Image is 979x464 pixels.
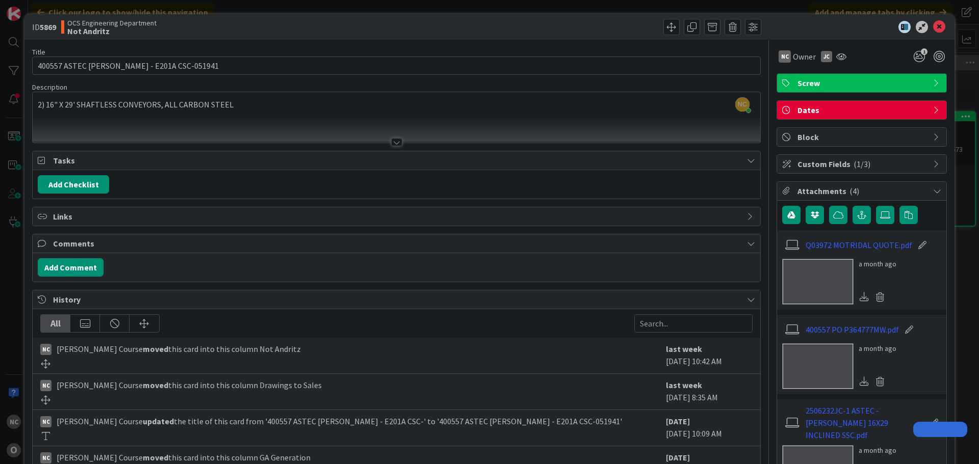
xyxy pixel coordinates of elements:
button: Add Comment [38,258,104,277]
span: 1 [921,48,928,55]
input: Search... [634,314,753,333]
b: moved [143,380,168,390]
label: Title [32,47,45,57]
input: type card name here... [32,57,761,75]
a: Q03972 MOTRIDAL QUOTE.pdf [806,239,912,251]
span: Tasks [53,154,742,167]
span: ( 4 ) [849,186,859,196]
div: All [41,315,70,332]
span: [PERSON_NAME] Course the title of this card from '400557 ASTEC [PERSON_NAME] - E201A CSC-' to '40... [57,415,622,427]
div: Download [859,375,870,388]
div: [DATE] 10:09 AM [666,415,753,441]
b: moved [143,344,168,354]
span: Attachments [797,185,928,197]
button: Add Checklist [38,175,109,194]
div: a month ago [859,259,896,269]
span: Description [32,83,67,92]
div: JC [821,51,832,62]
div: a month ago [859,445,896,456]
b: Not Andritz [67,27,157,35]
span: Links [53,210,742,223]
span: [PERSON_NAME] Course this card into this column Drawings to Sales [57,379,322,391]
div: [DATE] 8:35 AM [666,379,753,404]
b: updated [143,416,174,426]
div: a month ago [859,343,896,354]
a: 400557 PO P364777MW.pdf [806,323,899,336]
b: moved [143,452,168,462]
b: [DATE] [666,452,690,462]
span: ID [32,21,56,33]
span: OCS Engineering Department [67,19,157,27]
span: [PERSON_NAME] Course this card into this column Not Andritz [57,343,301,355]
span: NC [735,97,750,112]
span: History [53,293,742,306]
div: [DATE] 10:42 AM [666,343,753,368]
b: last week [666,344,702,354]
b: last week [666,380,702,390]
div: NC [40,344,51,355]
div: NC [40,416,51,427]
span: Screw [797,77,928,89]
span: Comments [53,237,742,250]
b: 5869 [40,22,56,32]
div: Download [859,290,870,304]
div: NC [779,50,791,63]
b: [DATE] [666,416,690,426]
a: 2506232JC-1 ASTEC - [PERSON_NAME] 16X29 INCLINED SSC.pdf [806,404,924,441]
span: [PERSON_NAME] Course this card into this column GA Generation [57,451,311,463]
span: Owner [793,50,816,63]
span: Custom Fields [797,158,928,170]
div: NC [40,380,51,391]
span: Dates [797,104,928,116]
span: ( 1/3 ) [854,159,870,169]
div: NC [40,452,51,463]
span: Block [797,131,928,143]
p: 2) 16" X 29' SHAFTLESS CONVEYORS, ALL CARBON STEEL [38,99,755,111]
